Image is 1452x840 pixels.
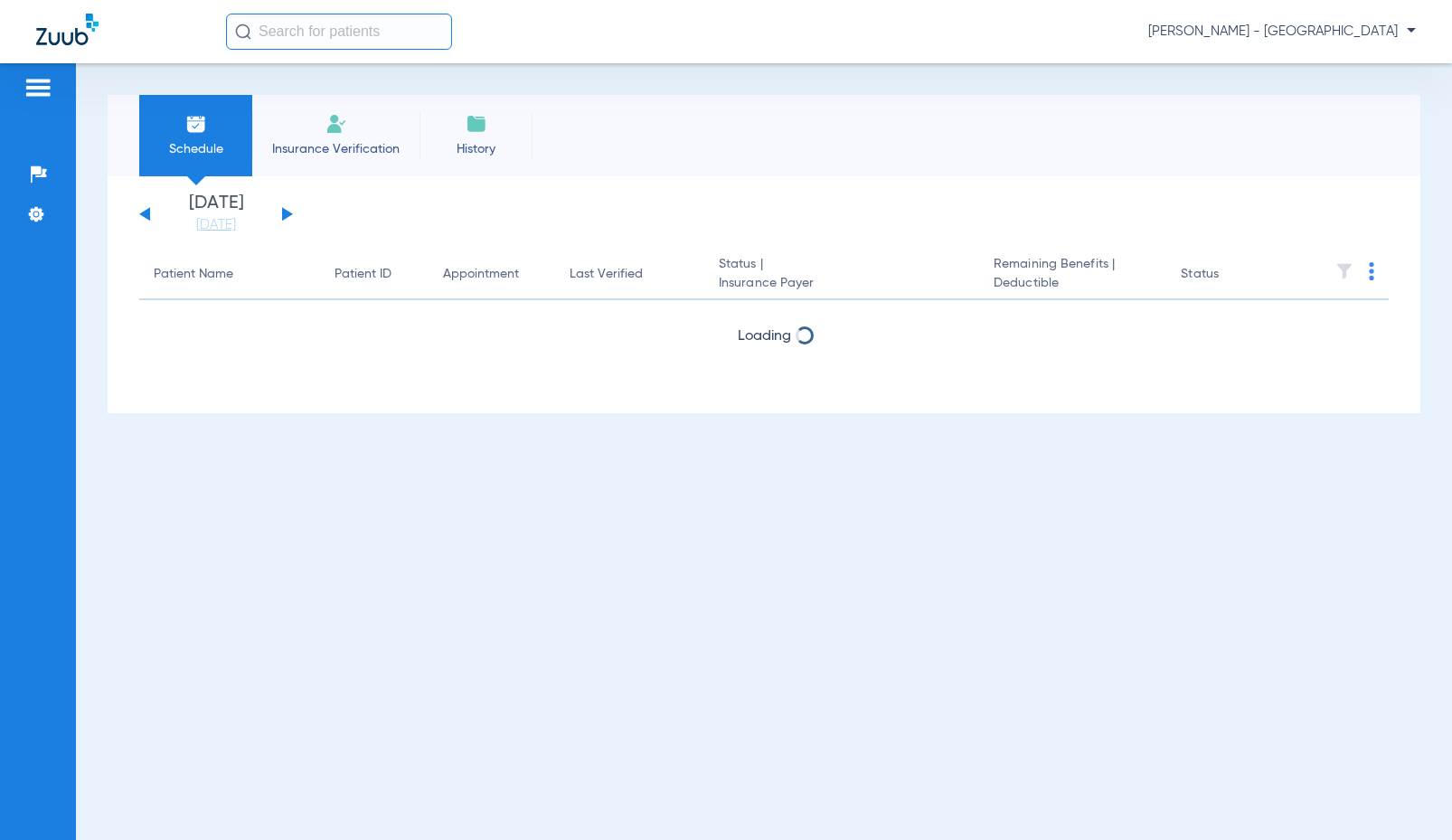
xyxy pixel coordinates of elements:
div: Patient ID [335,265,414,284]
div: Appointment [443,265,541,284]
span: [PERSON_NAME] - [GEOGRAPHIC_DATA] [1148,23,1416,41]
span: Insurance Payer [719,274,965,293]
span: Loading [738,329,791,344]
div: Last Verified [570,265,643,284]
th: Remaining Benefits | [979,250,1166,300]
span: Schedule [153,140,239,158]
img: group-dot-blue.svg [1369,262,1374,280]
a: [DATE] [162,216,270,234]
img: filter.svg [1335,262,1353,280]
div: Last Verified [570,265,690,284]
img: Search Icon [235,24,251,40]
span: History [433,140,519,158]
span: Insurance Verification [266,140,406,158]
img: Schedule [185,113,207,135]
img: hamburger-icon [24,77,52,99]
div: Patient ID [335,265,391,284]
div: Patient Name [154,265,306,284]
span: Deductible [994,274,1152,293]
th: Status [1166,250,1288,300]
div: Appointment [443,265,519,284]
th: Status | [704,250,979,300]
img: Manual Insurance Verification [325,113,347,135]
img: Zuub Logo [36,14,99,45]
li: [DATE] [162,194,270,234]
div: Patient Name [154,265,233,284]
img: History [466,113,487,135]
input: Search for patients [226,14,452,50]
